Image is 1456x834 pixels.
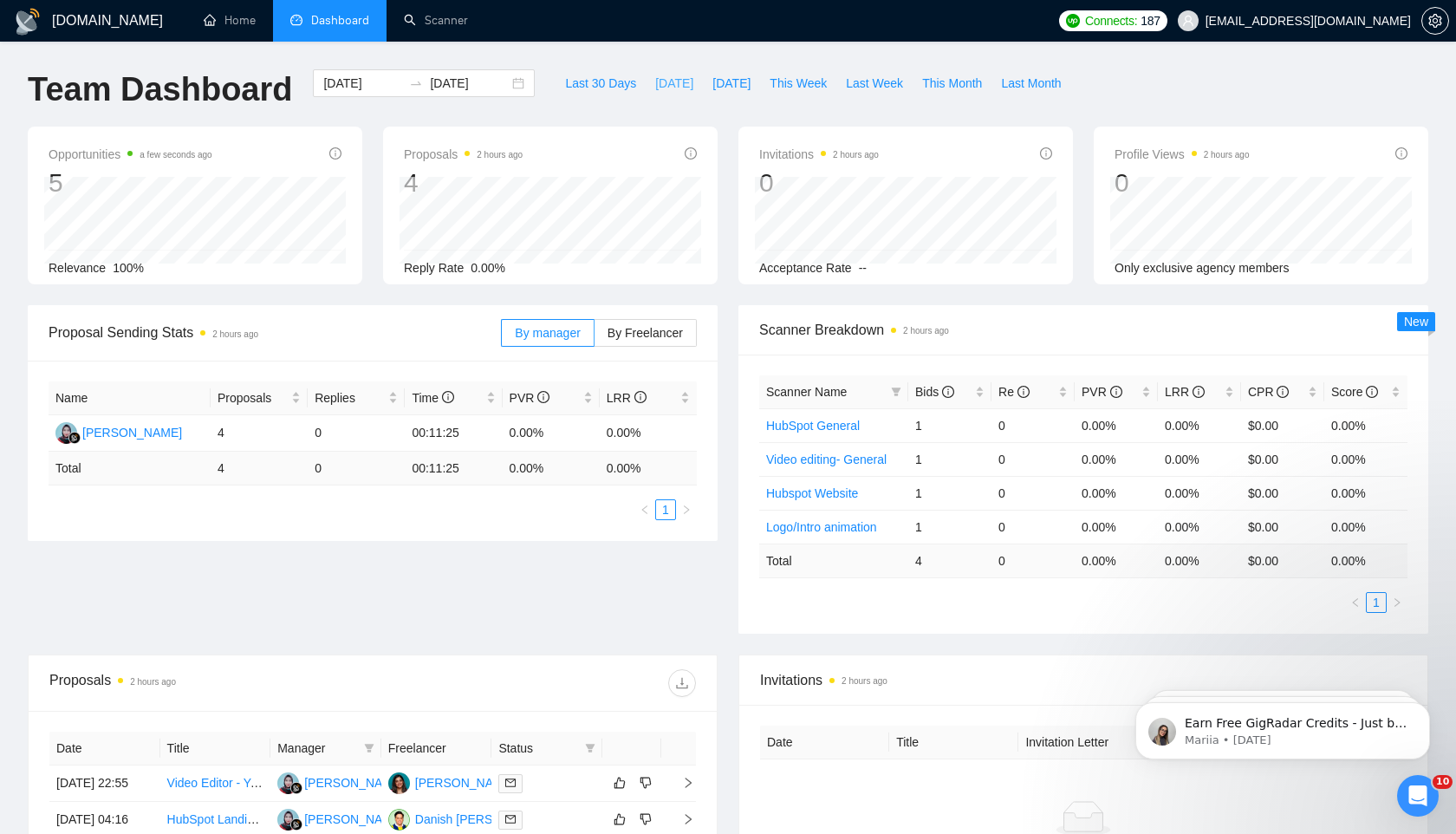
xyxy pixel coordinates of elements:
span: 0.00% [471,261,505,275]
a: Logo/Intro animation [766,520,877,534]
li: 1 [1366,592,1387,613]
div: [PERSON_NAME] [304,810,404,829]
span: PVR [1082,385,1122,399]
td: 0.00 % [1158,544,1241,577]
span: like [614,812,626,826]
td: 0.00% [1324,476,1407,510]
td: 0.00% [600,415,697,452]
span: right [668,777,694,789]
div: 0 [1115,166,1250,199]
span: LRR [607,391,647,405]
th: Invitation Letter [1018,726,1147,759]
td: 0 [991,510,1075,544]
a: 1 [656,500,675,519]
a: setting [1421,14,1449,28]
button: right [676,499,697,520]
td: 1 [908,408,991,442]
td: 0.00% [1324,442,1407,476]
td: [DATE] 22:55 [49,766,160,802]
button: This Week [760,69,836,97]
span: 10 [1433,775,1453,789]
span: This Week [770,74,827,93]
a: HubSpot Landing Page Designer & Builder (Conversion-Focused, Reusable Template) [167,812,631,826]
span: Last Week [846,74,903,93]
td: 0 [308,452,405,485]
th: Date [49,732,160,766]
span: Score [1331,385,1378,399]
span: LRR [1165,385,1205,399]
div: [PERSON_NAME] [304,773,404,792]
span: info-circle [685,147,697,160]
th: Replies [308,381,405,415]
div: Danish [PERSON_NAME] [415,810,556,829]
td: 4 [211,415,308,452]
td: $0.00 [1241,476,1324,510]
span: Invitations [760,669,1407,691]
span: info-circle [1395,147,1407,160]
span: info-circle [1277,386,1289,398]
div: [PERSON_NAME] [82,423,182,442]
button: Last Month [991,69,1070,97]
span: Time [412,391,453,405]
button: Last Week [836,69,913,97]
td: 4 [908,544,991,577]
span: Proposals [218,388,288,407]
span: [DATE] [655,74,693,93]
img: NS [277,809,299,831]
a: Hubspot Website [766,486,858,500]
span: right [1392,597,1402,608]
time: 2 hours ago [130,677,176,687]
button: like [609,772,630,793]
span: filter [364,743,374,753]
span: Acceptance Rate [759,261,852,275]
span: info-circle [1040,147,1052,160]
span: right [668,813,694,825]
img: gigradar-bm.png [68,432,81,444]
td: 0.00% [1158,476,1241,510]
span: By Freelancer [608,326,683,340]
span: mail [505,778,516,788]
span: filter [582,735,599,761]
span: Profile Views [1115,144,1250,165]
td: Total [49,452,211,485]
span: filter [585,743,595,753]
a: DWDanish [PERSON_NAME] [388,811,556,825]
td: 0.00 % [1075,544,1158,577]
span: New [1404,315,1428,329]
span: Only exclusive agency members [1115,261,1290,275]
img: NS [55,422,77,444]
span: user [1182,15,1194,27]
input: Start date [323,74,402,93]
button: left [634,499,655,520]
time: 2 hours ago [1204,150,1250,160]
span: CPR [1248,385,1289,399]
div: 0 [759,166,879,199]
span: Opportunities [49,144,212,165]
time: 2 hours ago [477,150,523,160]
td: 0.00% [1075,408,1158,442]
span: [DATE] [712,74,751,93]
th: Date [760,726,889,759]
td: 0 [991,442,1075,476]
span: like [614,776,626,790]
iframe: Intercom notifications message [1109,666,1456,787]
td: 0.00% [503,415,600,452]
a: NS[PERSON_NAME] [277,811,404,825]
th: Proposals [211,381,308,415]
span: filter [887,379,905,405]
span: info-circle [942,386,954,398]
span: Last Month [1001,74,1061,93]
td: 0.00% [1324,510,1407,544]
span: download [669,676,695,690]
th: Manager [270,732,381,766]
span: setting [1422,14,1448,28]
span: Replies [315,388,385,407]
td: 1 [908,510,991,544]
span: Manager [277,739,357,758]
img: NS [277,772,299,794]
th: Title [889,726,1018,759]
iframe: Intercom live chat [1397,775,1439,817]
